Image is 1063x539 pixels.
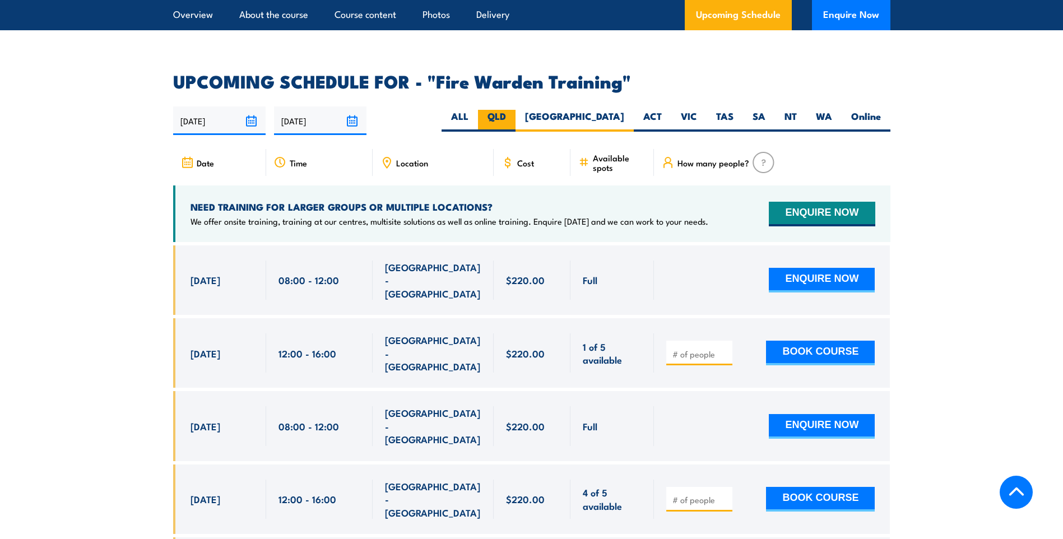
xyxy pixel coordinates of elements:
[396,158,428,168] span: Location
[583,420,597,433] span: Full
[806,110,842,132] label: WA
[278,347,336,360] span: 12:00 - 16:00
[677,158,749,168] span: How many people?
[385,406,481,445] span: [GEOGRAPHIC_DATA] - [GEOGRAPHIC_DATA]
[593,153,646,172] span: Available spots
[671,110,707,132] label: VIC
[191,201,708,213] h4: NEED TRAINING FOR LARGER GROUPS OR MULTIPLE LOCATIONS?
[278,492,336,505] span: 12:00 - 16:00
[278,273,339,286] span: 08:00 - 12:00
[506,492,545,505] span: $220.00
[173,106,266,135] input: From date
[842,110,890,132] label: Online
[506,347,545,360] span: $220.00
[442,110,478,132] label: ALL
[634,110,671,132] label: ACT
[775,110,806,132] label: NT
[769,414,875,439] button: ENQUIRE NOW
[290,158,307,168] span: Time
[191,347,220,360] span: [DATE]
[274,106,366,135] input: To date
[583,273,597,286] span: Full
[583,486,642,512] span: 4 of 5 available
[516,110,634,132] label: [GEOGRAPHIC_DATA]
[517,158,534,168] span: Cost
[191,492,220,505] span: [DATE]
[197,158,214,168] span: Date
[191,273,220,286] span: [DATE]
[278,420,339,433] span: 08:00 - 12:00
[766,341,875,365] button: BOOK COURSE
[672,349,728,360] input: # of people
[707,110,743,132] label: TAS
[769,202,875,226] button: ENQUIRE NOW
[191,216,708,227] p: We offer onsite training, training at our centres, multisite solutions as well as online training...
[672,494,728,505] input: # of people
[385,333,481,373] span: [GEOGRAPHIC_DATA] - [GEOGRAPHIC_DATA]
[385,261,481,300] span: [GEOGRAPHIC_DATA] - [GEOGRAPHIC_DATA]
[743,110,775,132] label: SA
[173,73,890,89] h2: UPCOMING SCHEDULE FOR - "Fire Warden Training"
[506,420,545,433] span: $220.00
[583,340,642,366] span: 1 of 5 available
[769,268,875,292] button: ENQUIRE NOW
[766,487,875,512] button: BOOK COURSE
[191,420,220,433] span: [DATE]
[478,110,516,132] label: QLD
[385,480,481,519] span: [GEOGRAPHIC_DATA] - [GEOGRAPHIC_DATA]
[506,273,545,286] span: $220.00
